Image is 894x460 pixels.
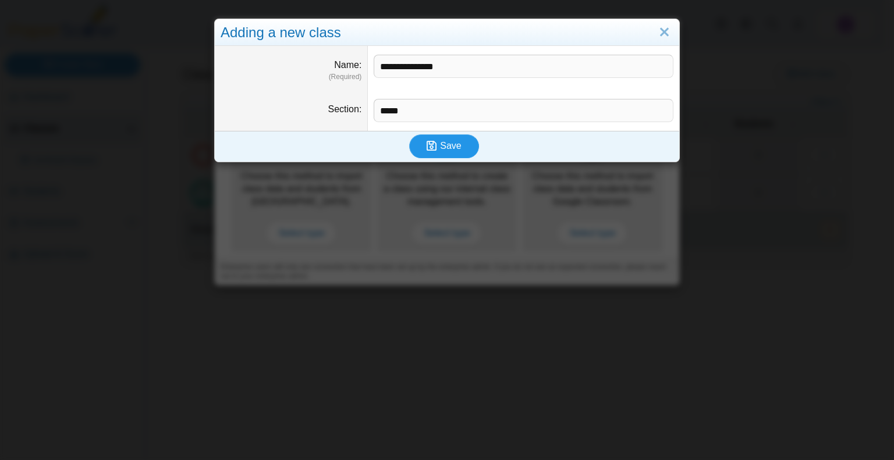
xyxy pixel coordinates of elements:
[655,23,673,42] a: Close
[221,72,361,82] dfn: (Required)
[328,104,362,114] label: Section
[334,60,361,70] label: Name
[409,134,479,158] button: Save
[215,19,679,47] div: Adding a new class
[440,141,461,151] span: Save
